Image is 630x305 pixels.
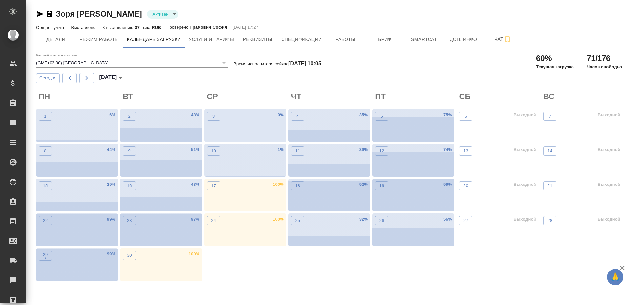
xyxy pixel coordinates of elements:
[443,216,452,223] p: 56 %
[291,146,304,156] button: 11
[459,112,472,121] button: 6
[281,35,322,44] span: Спецификации
[278,112,284,118] p: 0 %
[135,25,161,30] p: 87 тыс. RUB
[536,64,574,70] p: Текущая загрузка
[463,183,468,189] p: 20
[109,112,115,118] p: 6 %
[207,146,220,156] button: 10
[610,270,621,284] span: 🙏
[207,216,220,225] button: 24
[459,181,472,190] button: 20
[36,25,66,30] p: Общая сумма
[107,251,115,257] p: 99 %
[123,216,136,225] button: 23
[123,91,202,102] h2: ВТ
[543,146,556,156] button: 14
[463,148,468,154] p: 13
[127,183,132,189] p: 16
[375,91,454,102] h2: ПТ
[547,148,552,154] p: 14
[128,148,131,154] p: 9
[43,255,48,262] p: •
[43,183,48,189] p: 15
[107,146,115,153] p: 44 %
[295,148,300,154] p: 11
[207,181,220,190] button: 17
[211,148,216,154] p: 10
[359,112,368,118] p: 35 %
[465,113,467,120] p: 6
[39,112,52,121] button: 1
[380,113,383,120] p: 5
[443,181,452,188] p: 99 %
[543,216,556,225] button: 28
[191,146,199,153] p: 51 %
[36,10,44,18] button: Скопировать ссылку для ЯМессенджера
[44,148,46,154] p: 8
[375,181,388,190] button: 19
[598,146,620,153] p: Выходной
[487,35,519,43] span: Чат
[189,35,234,44] span: Услуги и тарифы
[39,91,118,102] h2: ПН
[443,146,452,153] p: 74 %
[191,112,199,118] p: 43 %
[295,183,300,189] p: 18
[330,35,361,44] span: Работы
[107,216,115,223] p: 99 %
[291,91,370,102] h2: ЧТ
[375,112,388,121] button: 5
[191,181,199,188] p: 43 %
[123,181,136,190] button: 16
[359,181,368,188] p: 92 %
[291,181,304,190] button: 18
[99,73,125,83] div: [DATE]
[514,181,536,188] p: Выходной
[587,53,622,64] h2: 71/176
[147,10,178,19] div: Активен
[291,216,304,225] button: 25
[233,24,259,31] p: [DATE] 17:27
[39,75,56,82] span: Сегодня
[71,25,97,30] p: Выставлено
[39,181,52,190] button: 15
[43,251,48,258] p: 29
[543,181,556,190] button: 21
[598,216,620,223] p: Выходной
[288,61,321,66] h4: [DATE] 10:05
[547,217,552,224] p: 28
[36,73,60,83] button: Сегодня
[359,146,368,153] p: 39 %
[379,217,384,224] p: 26
[598,181,620,188] p: Выходной
[587,64,622,70] p: Часов свободно
[127,35,181,44] span: Календарь загрузки
[607,269,623,285] button: 🙏
[359,216,368,223] p: 32 %
[46,10,53,18] button: Скопировать ссылку
[36,54,77,57] label: Часовой пояс исполнителя
[39,146,52,156] button: 8
[448,35,479,44] span: Доп. инфо
[547,183,552,189] p: 21
[107,181,115,188] p: 29 %
[549,113,551,120] p: 7
[379,183,384,189] p: 19
[375,216,388,225] button: 26
[296,113,299,120] p: 4
[598,112,620,118] p: Выходной
[123,146,136,156] button: 9
[43,217,48,224] p: 22
[379,148,384,154] p: 12
[295,217,300,224] p: 25
[503,35,511,43] svg: Подписаться
[39,251,52,261] button: 29•
[459,146,472,156] button: 13
[40,35,72,44] span: Детали
[459,216,472,225] button: 27
[543,112,556,121] button: 7
[123,251,136,260] button: 30
[443,112,452,118] p: 75 %
[166,24,190,31] p: Проверено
